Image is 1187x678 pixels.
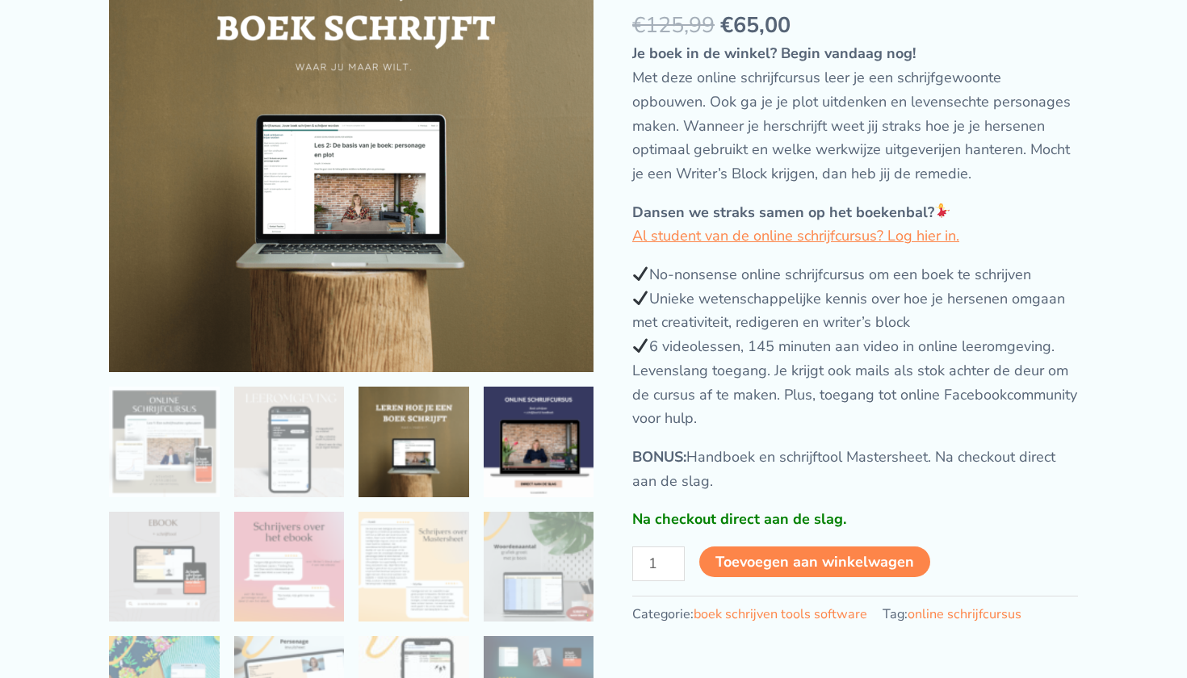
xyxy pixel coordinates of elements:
span: Categorie: [632,603,867,627]
strong: Je boek in de winkel? Begin vandaag nog! [632,44,916,63]
img: ✔️ [633,291,648,305]
span: Tag: [883,603,1021,627]
span: € [632,10,645,40]
img: ONLINE SCHRIJFCURSUS: boek schrijven & schrijver worden - Afbeelding 3 [359,387,469,497]
img: ✔️ [633,338,648,353]
input: Productaantal [632,546,685,580]
a: Al student van de online schrijfcursus? Log hier in. [632,226,959,245]
p: No-nonsense online schrijfcursus om een boek te schrijven Unieke wetenschappelijke kennis over ho... [632,263,1078,431]
img: online schrijfcursus boek schrijven creatief schrijfopleiding [234,387,345,497]
bdi: 65,00 [720,10,791,40]
a: boek schrijven tools software [694,605,867,623]
img: ONLINE SCHRIJFCURSUS: boek schrijven & schrijver worden - Afbeelding 8 [484,512,594,622]
bdi: 125,99 [632,10,715,40]
p: Met deze online schrijfcursus leer je een schrijfgewoonte opbouwen. Ook ga je je plot uitdenken e... [632,42,1078,186]
strong: BONUS: [632,447,686,467]
img: ONLINE SCHRIJFCURSUS: boek schrijven & schrijver worden - Afbeelding 7 [359,512,469,622]
p: Handboek en schrijftool Mastersheet. Na checkout direct aan de slag. [632,446,1078,493]
img: online schrijfcursus goedkoop schrijven boek schrijf eigen [484,387,594,497]
button: Toevoegen aan winkelwagen [699,546,930,577]
img: 💃 [935,203,950,218]
img: ONLINE SCHRIJFCURSUS: boek schrijven & schrijver worden - Afbeelding 5 [109,512,220,622]
img: ONLINE SCHRIJFCURSUS: boek schrijven & schrijver worden - Afbeelding 6 [234,512,345,622]
a: online schrijfcursus [908,605,1021,623]
strong: Na checkout direct aan de slag. [632,509,846,529]
strong: Dansen we straks samen op het boekenbal? [632,203,951,222]
span: € [720,10,733,40]
img: ✔️ [633,266,648,281]
img: ONLINE SCHRIJFCURSUS: boek schrijven & schrijver worden [109,387,220,497]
